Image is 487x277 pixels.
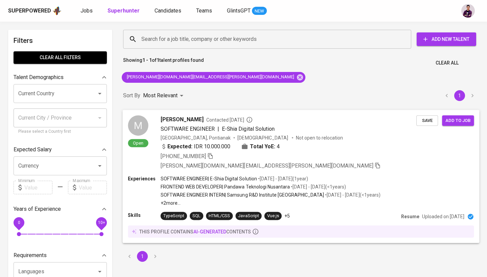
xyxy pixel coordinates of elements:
[161,183,290,190] p: FRONTEND WEB DEVELOPER | Pandawa Teknologi Nusantara
[237,134,289,141] span: [DEMOGRAPHIC_DATA]
[128,115,148,135] div: M
[123,92,140,100] p: Sort By
[161,162,373,169] span: [PERSON_NAME][DOMAIN_NAME][EMAIL_ADDRESS][PERSON_NAME][DOMAIN_NAME]
[128,175,160,182] p: Experiences
[123,251,162,262] nav: pagination navigation
[130,140,146,146] span: Open
[167,142,192,150] b: Expected:
[14,35,107,46] h6: Filters
[122,72,305,83] div: [PERSON_NAME][DOMAIN_NAME][EMAIL_ADDRESS][PERSON_NAME][DOMAIN_NAME]
[163,213,184,219] div: TypeScript
[95,161,105,171] button: Open
[161,125,215,132] span: SOFTWARE ENGINEER
[401,213,419,220] p: Resume
[123,57,204,69] p: Showing of talent profiles found
[252,8,267,15] span: NEW
[79,181,107,194] input: Value
[290,183,346,190] p: • [DATE] - [DATE] ( <1 years )
[8,7,51,15] div: Superpowered
[137,251,148,262] button: page 1
[196,7,212,14] span: Teams
[442,115,474,126] button: Add to job
[161,115,204,123] span: [PERSON_NAME]
[108,7,140,14] b: Superhunter
[246,116,253,123] svg: By Batam recruiter
[209,213,230,219] div: HTML/CSS
[155,7,181,14] span: Candidates
[193,229,226,234] span: AI-generated
[157,57,159,63] b: 1
[143,92,178,100] p: Most Relevant
[139,228,251,235] p: this profile contains contents
[8,6,62,16] a: Superpoweredapp logo
[123,110,479,243] a: MOpen[PERSON_NAME]Contacted [DATE]SOFTWARE ENGINEER|E-Shia Digital Solution[GEOGRAPHIC_DATA], Pon...
[217,125,219,133] span: |
[250,142,275,150] b: Total YoE:
[238,213,259,219] div: JavaScript
[206,116,253,123] span: Contacted [DATE]
[277,142,280,150] span: 4
[196,7,213,15] a: Teams
[161,200,380,206] p: +2 more ...
[440,90,479,101] nav: pagination navigation
[80,7,93,14] span: Jobs
[14,205,61,213] p: Years of Experience
[14,143,107,156] div: Expected Salary
[24,181,52,194] input: Value
[14,73,64,81] p: Talent Demographics
[161,153,206,159] span: [PHONE_NUMBER]
[227,7,267,15] a: GlintsGPT NEW
[161,175,257,182] p: SOFTWARE ENGINEER | E-Shia Digital Solution
[95,89,105,98] button: Open
[161,134,231,141] div: [GEOGRAPHIC_DATA], Pontianak
[14,202,107,216] div: Years of Experience
[155,7,183,15] a: Candidates
[433,57,461,69] button: Clear All
[222,125,274,132] span: E-Shia Digital Solution
[14,251,47,259] p: Requirements
[98,220,105,225] span: 10+
[80,7,94,15] a: Jobs
[161,192,324,198] p: SOFTWARE ENGINEER INTERN | Samsung R&D Institute [GEOGRAPHIC_DATA]
[122,74,298,80] span: [PERSON_NAME][DOMAIN_NAME][EMAIL_ADDRESS][PERSON_NAME][DOMAIN_NAME]
[454,90,465,101] button: page 1
[128,212,160,219] p: Skills
[192,213,201,219] div: SQL
[461,4,475,18] img: erwin@glints.com
[257,175,308,182] p: • [DATE] - [DATE] ( 1 year )
[417,32,476,46] button: Add New Talent
[14,146,52,154] p: Expected Salary
[416,115,438,126] button: Save
[422,35,471,44] span: Add New Talent
[14,71,107,84] div: Talent Demographics
[436,59,459,67] span: Clear All
[284,212,290,219] p: +5
[227,7,251,14] span: GlintsGPT
[52,6,62,16] img: app logo
[108,7,141,15] a: Superhunter
[19,53,101,62] span: Clear All filters
[324,192,380,198] p: • [DATE] - [DATE] ( <1 years )
[445,117,470,124] span: Add to job
[14,51,107,64] button: Clear All filters
[14,249,107,262] div: Requirements
[420,117,435,124] span: Save
[143,90,186,102] div: Most Relevant
[296,134,343,141] p: Not open to relocation
[161,142,231,150] div: IDR 10.000.000
[142,57,152,63] b: 1 - 1
[267,213,279,219] div: Vue.js
[18,220,20,225] span: 0
[422,213,464,220] p: Uploaded on [DATE]
[95,267,105,276] button: Open
[18,128,102,135] p: Please select a Country first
